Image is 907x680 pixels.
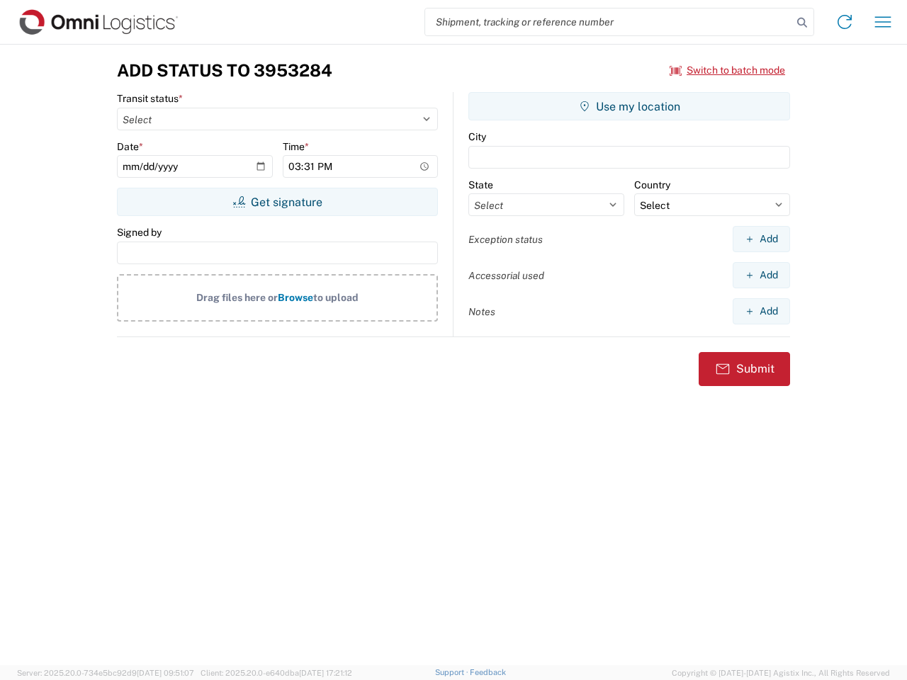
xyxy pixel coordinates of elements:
[137,669,194,677] span: [DATE] 09:51:07
[117,140,143,153] label: Date
[468,178,493,191] label: State
[196,292,278,303] span: Drag files here or
[278,292,313,303] span: Browse
[733,226,790,252] button: Add
[699,352,790,386] button: Submit
[468,305,495,318] label: Notes
[468,92,790,120] button: Use my location
[672,667,890,679] span: Copyright © [DATE]-[DATE] Agistix Inc., All Rights Reserved
[283,140,309,153] label: Time
[117,226,162,239] label: Signed by
[117,60,332,81] h3: Add Status to 3953284
[468,233,543,246] label: Exception status
[634,178,670,191] label: Country
[468,130,486,143] label: City
[117,188,438,216] button: Get signature
[313,292,359,303] span: to upload
[299,669,352,677] span: [DATE] 17:21:12
[468,269,544,282] label: Accessorial used
[670,59,785,82] button: Switch to batch mode
[117,92,183,105] label: Transit status
[425,8,792,35] input: Shipment, tracking or reference number
[733,262,790,288] button: Add
[435,668,471,676] a: Support
[733,298,790,324] button: Add
[17,669,194,677] span: Server: 2025.20.0-734e5bc92d9
[470,668,506,676] a: Feedback
[201,669,352,677] span: Client: 2025.20.0-e640dba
